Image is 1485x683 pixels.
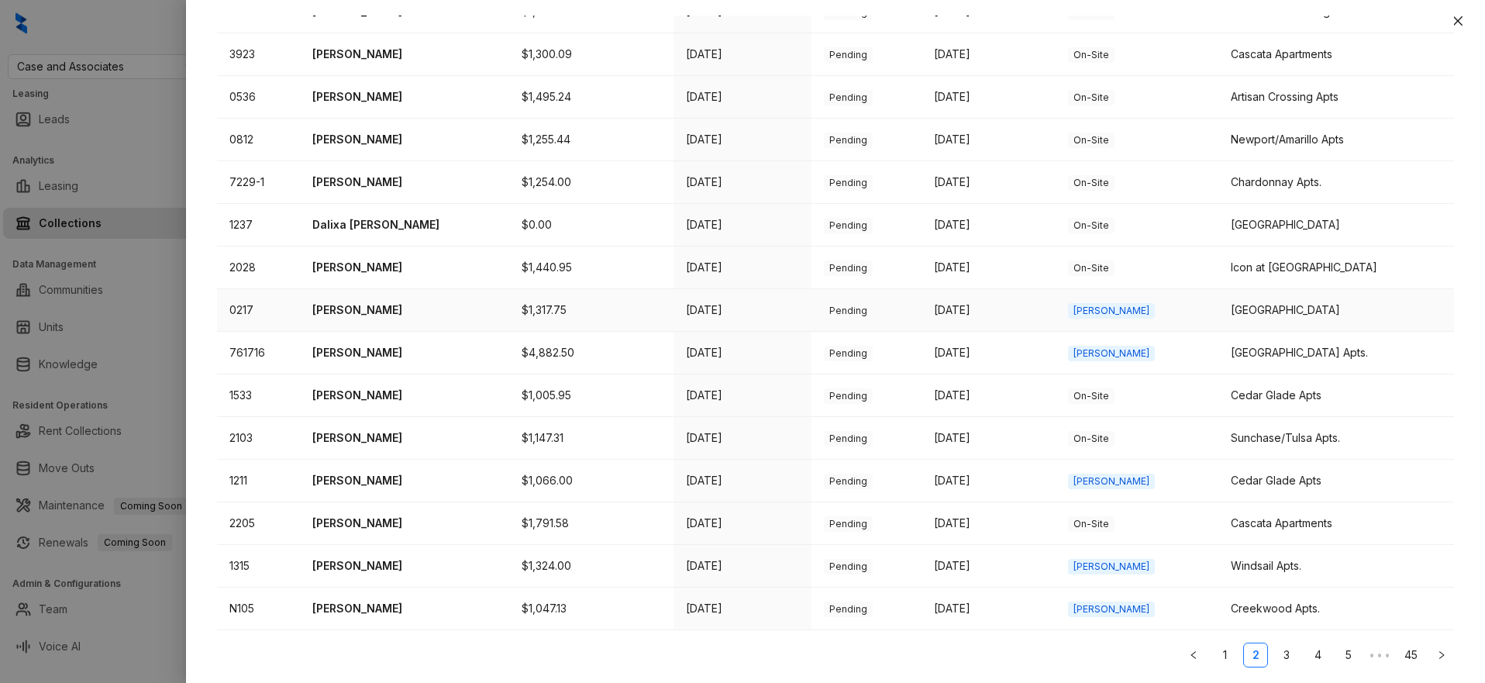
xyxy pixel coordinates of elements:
td: [DATE] [674,119,811,161]
span: [PERSON_NAME] [1068,474,1155,489]
div: Newport/Amarillo Apts [1231,131,1442,148]
td: $1,317.75 [509,289,674,332]
td: 2028 [217,247,300,289]
span: On-Site [1068,47,1115,63]
td: [DATE] [922,502,1056,545]
div: [GEOGRAPHIC_DATA] [1231,216,1442,233]
td: [DATE] [922,33,1056,76]
td: 1211 [217,460,300,502]
td: 3923 [217,33,300,76]
li: 45 [1398,643,1423,667]
span: Pending [824,303,873,319]
td: [DATE] [674,588,811,630]
button: right [1429,643,1454,667]
p: [PERSON_NAME] [312,344,497,361]
td: $1,495.24 [509,76,674,119]
span: ••• [1367,643,1392,667]
a: 1 [1213,643,1236,667]
span: [PERSON_NAME] [1068,346,1155,361]
td: $1,066.00 [509,460,674,502]
li: Next Page [1429,643,1454,667]
p: Dalixa [PERSON_NAME] [312,216,497,233]
td: 0536 [217,76,300,119]
span: On-Site [1068,218,1115,233]
td: $1,254.00 [509,161,674,204]
span: Pending [824,516,873,532]
td: 7229-1 [217,161,300,204]
div: Cascata Apartments [1231,46,1442,63]
td: [DATE] [922,417,1056,460]
span: [PERSON_NAME] [1068,602,1155,617]
td: [DATE] [674,289,811,332]
div: [GEOGRAPHIC_DATA] Apts. [1231,344,1442,361]
div: Windsail Apts. [1231,557,1442,574]
td: N105 [217,588,300,630]
div: [GEOGRAPHIC_DATA] [1231,302,1442,319]
span: Pending [824,260,873,276]
span: Pending [824,175,873,191]
span: Pending [824,559,873,574]
span: right [1437,650,1446,660]
td: 0812 [217,119,300,161]
p: [PERSON_NAME] [312,88,497,105]
td: [DATE] [922,119,1056,161]
span: Pending [824,47,873,63]
td: [DATE] [674,417,811,460]
td: $1,255.44 [509,119,674,161]
span: Pending [824,133,873,148]
td: [DATE] [674,204,811,247]
div: Icon at [GEOGRAPHIC_DATA] [1231,259,1442,276]
td: $1,005.95 [509,374,674,417]
p: [PERSON_NAME] [312,131,497,148]
div: Sunchase/Tulsa Apts. [1231,429,1442,447]
a: 5 [1337,643,1360,667]
span: Pending [824,346,873,361]
td: $1,791.58 [509,502,674,545]
td: [DATE] [674,332,811,374]
p: [PERSON_NAME] [312,600,497,617]
td: [DATE] [674,374,811,417]
p: [PERSON_NAME] [312,429,497,447]
span: On-Site [1068,133,1115,148]
td: $0.00 [509,204,674,247]
span: On-Site [1068,388,1115,404]
td: $1,147.31 [509,417,674,460]
td: [DATE] [674,545,811,588]
p: [PERSON_NAME] [312,46,497,63]
td: $1,047.13 [509,588,674,630]
p: [PERSON_NAME] [312,302,497,319]
span: [PERSON_NAME] [1068,559,1155,574]
li: Next 5 Pages [1367,643,1392,667]
td: [DATE] [922,247,1056,289]
span: Pending [824,431,873,447]
td: [DATE] [922,204,1056,247]
td: [DATE] [922,289,1056,332]
a: 4 [1306,643,1329,667]
a: 2 [1244,643,1267,667]
td: 1237 [217,204,300,247]
span: Pending [824,218,873,233]
td: 2103 [217,417,300,460]
span: Pending [824,474,873,489]
li: 4 [1305,643,1330,667]
td: [DATE] [674,460,811,502]
p: [PERSON_NAME] [312,259,497,276]
a: 45 [1399,643,1422,667]
li: 1 [1212,643,1237,667]
td: [DATE] [674,33,811,76]
td: [DATE] [674,247,811,289]
li: Previous Page [1181,643,1206,667]
p: [PERSON_NAME] [312,174,497,191]
td: [DATE] [922,588,1056,630]
div: Artisan Crossing Apts [1231,88,1442,105]
td: $1,440.95 [509,247,674,289]
td: [DATE] [922,161,1056,204]
li: 3 [1274,643,1299,667]
span: On-Site [1068,431,1115,447]
span: On-Site [1068,175,1115,191]
td: [DATE] [922,545,1056,588]
li: 5 [1336,643,1361,667]
div: Cascata Apartments [1231,515,1442,532]
td: [DATE] [922,460,1056,502]
span: On-Site [1068,516,1115,532]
